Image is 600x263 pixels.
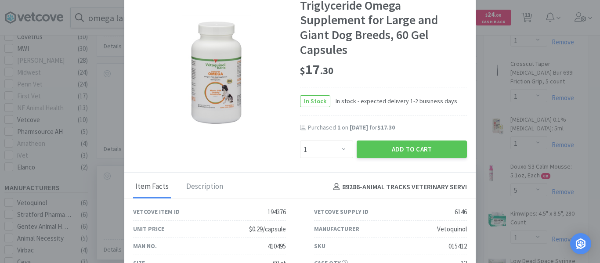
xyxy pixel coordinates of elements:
[357,141,467,158] button: Add to Cart
[300,96,330,107] span: In Stock
[314,224,359,234] div: Manufacturer
[437,224,467,234] div: Vetoquinol
[455,207,467,217] div: 6146
[267,207,286,217] div: 194376
[320,65,333,77] span: . 30
[350,123,368,131] span: [DATE]
[308,123,467,132] div: Purchased on for
[314,241,325,251] div: SKU
[184,176,225,198] div: Description
[570,233,591,254] div: Open Intercom Messenger
[377,123,395,131] span: $17.30
[133,224,164,234] div: Unit Price
[267,241,286,252] div: 410495
[249,224,286,234] div: $0.29/capsule
[300,65,305,77] span: $
[133,176,171,198] div: Item Facts
[181,15,252,130] img: d1ae682f337042f7ad27625e98ab6538_6146.png
[314,207,369,216] div: Vetcove Supply ID
[337,123,340,131] span: 1
[133,207,180,216] div: Vetcove Item ID
[330,96,457,106] span: In stock - expected delivery 1-2 business days
[448,241,467,252] div: 015412
[330,181,467,193] h4: 89286 - ANIMAL TRACKS VETERINARY SERVI
[300,61,333,78] span: 17
[133,241,157,251] div: Man No.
